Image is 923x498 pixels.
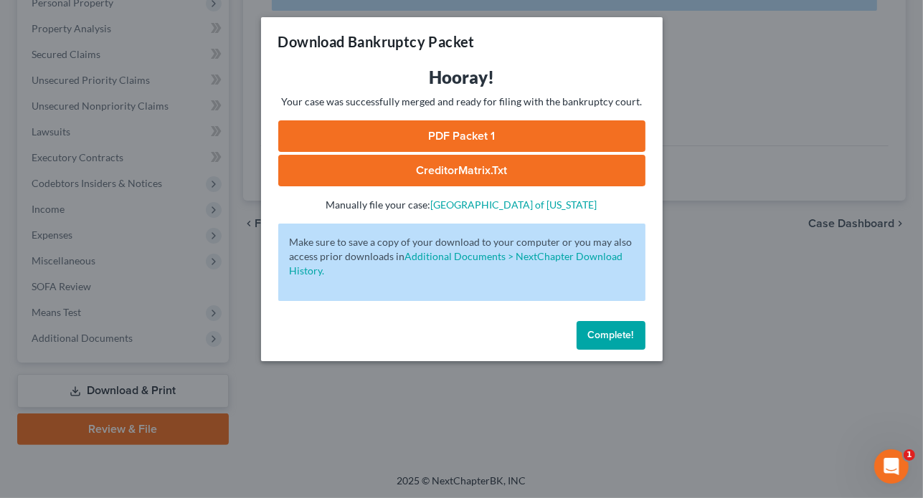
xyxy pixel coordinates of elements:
a: CreditorMatrix.txt [278,155,645,186]
iframe: Intercom live chat [874,449,909,484]
h3: Hooray! [278,66,645,89]
a: PDF Packet 1 [278,120,645,152]
h3: Download Bankruptcy Packet [278,32,475,52]
button: Complete! [577,321,645,350]
a: [GEOGRAPHIC_DATA] of [US_STATE] [431,198,597,211]
a: Additional Documents > NextChapter Download History. [290,250,623,277]
p: Make sure to save a copy of your download to your computer or you may also access prior downloads in [290,235,634,278]
span: Complete! [588,329,634,341]
p: Your case was successfully merged and ready for filing with the bankruptcy court. [278,95,645,109]
span: 1 [904,449,915,461]
p: Manually file your case: [278,198,645,212]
